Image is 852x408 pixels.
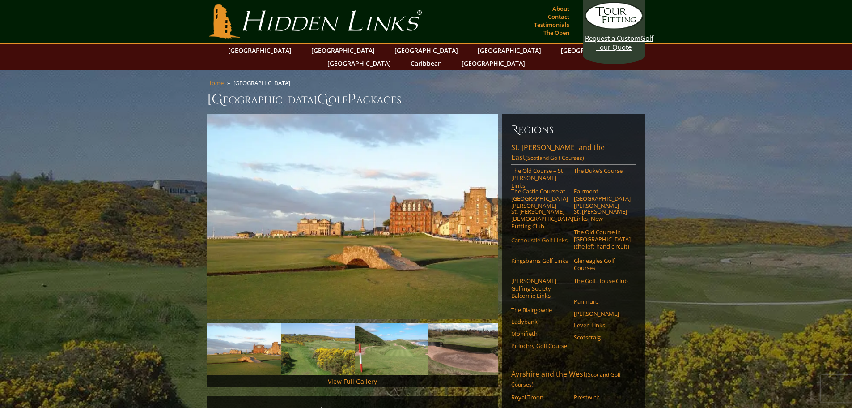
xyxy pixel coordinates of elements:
[511,369,636,391] a: Ayrshire and the West(Scotland Golf Courses)
[574,310,631,317] a: [PERSON_NAME]
[556,44,629,57] a: [GEOGRAPHIC_DATA]
[511,394,568,401] a: Royal Troon
[233,79,294,87] li: [GEOGRAPHIC_DATA]
[511,330,568,337] a: Monifieth
[511,208,568,230] a: St. [PERSON_NAME] [DEMOGRAPHIC_DATA]’ Putting Club
[574,394,631,401] a: Prestwick
[473,44,546,57] a: [GEOGRAPHIC_DATA]
[511,167,568,189] a: The Old Course – St. [PERSON_NAME] Links
[317,90,328,108] span: G
[574,257,631,272] a: Gleneagles Golf Courses
[457,57,530,70] a: [GEOGRAPHIC_DATA]
[511,371,621,388] span: (Scotland Golf Courses)
[511,318,568,325] a: Ladybank
[328,377,377,386] a: View Full Gallery
[511,188,568,210] a: The Castle Course at [GEOGRAPHIC_DATA][PERSON_NAME]
[511,342,568,349] a: Pitlochry Golf Course
[532,18,572,31] a: Testimonials
[585,34,640,43] span: Request a Custom
[574,298,631,305] a: Panmure
[511,236,568,244] a: Carnoustie Golf Links
[574,188,631,210] a: Fairmont [GEOGRAPHIC_DATA][PERSON_NAME]
[323,57,395,70] a: [GEOGRAPHIC_DATA]
[546,10,572,23] a: Contact
[526,154,584,162] span: (Scotland Golf Courses)
[574,277,631,284] a: The Golf House Club
[585,2,643,52] a: Request a CustomGolf Tour Quote
[307,44,379,57] a: [GEOGRAPHIC_DATA]
[511,257,568,264] a: Kingsbarns Golf Links
[541,26,572,39] a: The Open
[207,79,224,87] a: Home
[511,306,568,314] a: The Blairgowrie
[550,2,572,15] a: About
[574,167,631,174] a: The Duke’s Course
[348,90,356,108] span: P
[511,123,636,137] h6: Regions
[511,142,636,165] a: St. [PERSON_NAME] and the East(Scotland Golf Courses)
[406,57,446,70] a: Caribbean
[574,208,631,223] a: St. [PERSON_NAME] Links–New
[207,90,645,108] h1: [GEOGRAPHIC_DATA] olf ackages
[574,334,631,341] a: Scotscraig
[390,44,462,57] a: [GEOGRAPHIC_DATA]
[574,322,631,329] a: Leven Links
[224,44,296,57] a: [GEOGRAPHIC_DATA]
[574,228,631,250] a: The Old Course in [GEOGRAPHIC_DATA] (the left-hand circuit)
[511,277,568,299] a: [PERSON_NAME] Golfing Society Balcomie Links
